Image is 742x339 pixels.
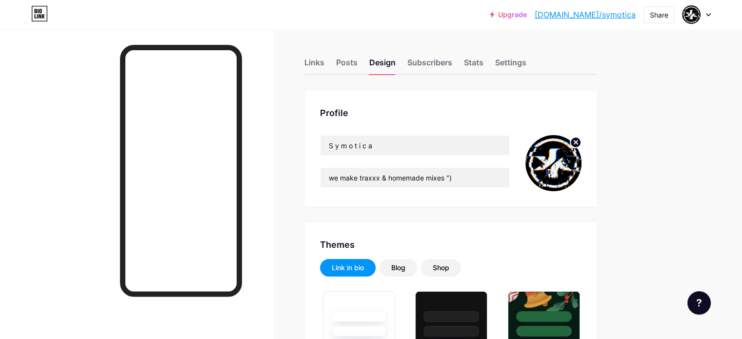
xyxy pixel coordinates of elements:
[321,136,509,155] input: Name
[321,168,509,187] input: Bio
[433,263,449,273] div: Shop
[304,57,324,74] div: Links
[490,11,527,19] a: Upgrade
[464,57,483,74] div: Stats
[535,9,636,20] a: [DOMAIN_NAME]/symotica
[369,57,396,74] div: Design
[495,57,526,74] div: Settings
[407,57,452,74] div: Subscribers
[650,10,668,20] div: Share
[682,5,701,24] img: Indy Air
[320,238,582,251] div: Themes
[525,135,582,191] img: Indy Air
[391,263,405,273] div: Blog
[336,57,358,74] div: Posts
[320,106,582,120] div: Profile
[332,263,364,273] div: Link in bio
